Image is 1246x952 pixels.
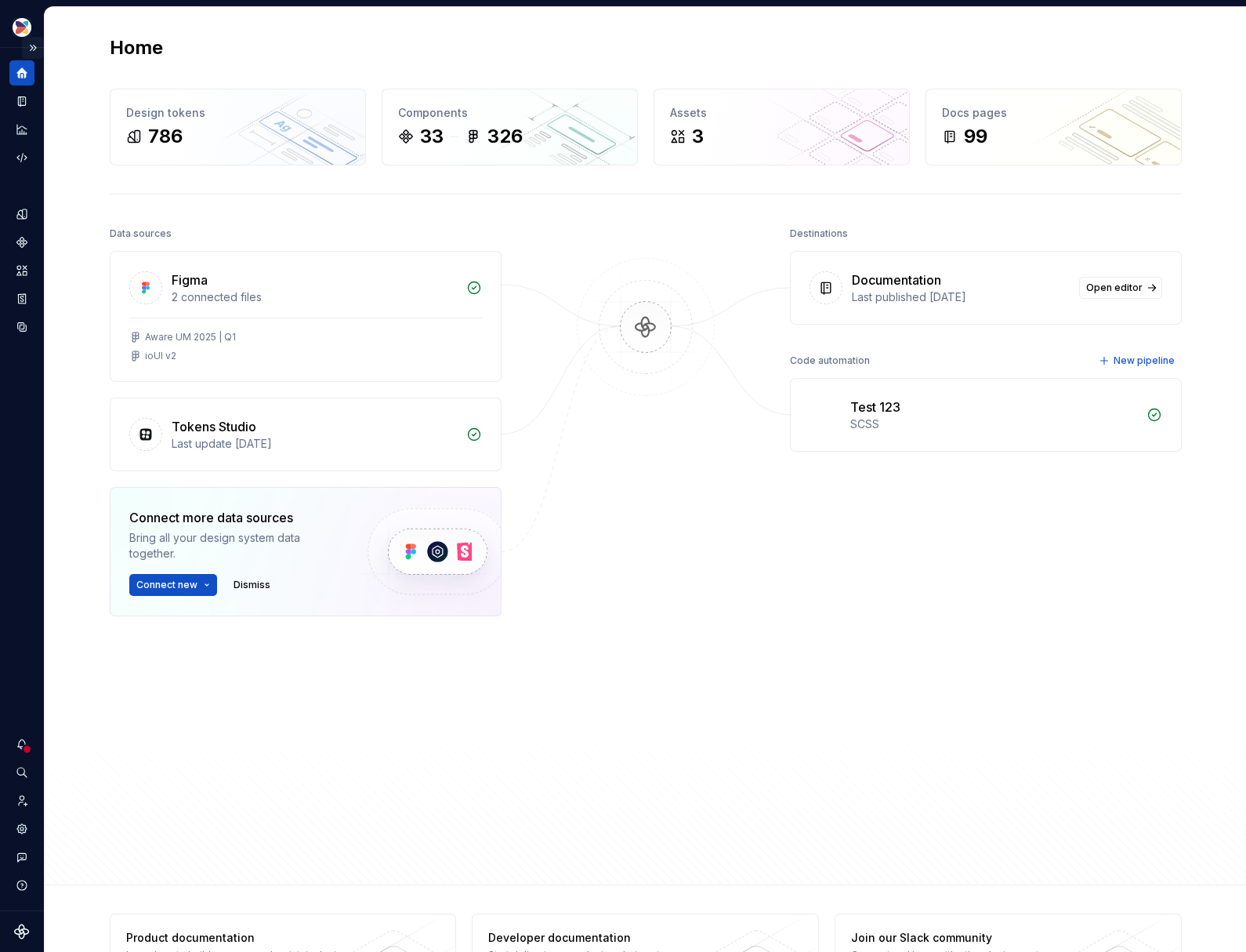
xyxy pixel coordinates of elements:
div: Bring all your design system data together. [129,530,341,561]
div: Test 123 [850,398,900,416]
a: Storybook stories [9,286,34,311]
div: 2 connected files [172,289,457,305]
div: Figma [172,271,208,289]
button: Expand sidebar [22,37,44,59]
img: 29c53f4a-e651-4209-9578-40d578870ae6.png [13,18,31,37]
span: Dismiss [234,579,270,591]
a: Components [9,230,34,255]
a: Documentation [9,89,34,114]
button: Connect new [129,574,217,596]
a: Data sources [9,314,34,340]
button: Contact support [9,845,34,870]
span: Connect new [136,579,197,591]
a: Invite team [9,788,34,813]
span: Open editor [1086,282,1143,294]
div: Last published [DATE] [852,289,1070,305]
a: Tokens StudioLast update [DATE] [110,398,502,471]
button: New pipeline [1094,350,1182,372]
div: Developer documentation [488,930,716,946]
a: Open editor [1079,277,1162,299]
button: Dismiss [226,574,277,596]
div: Tokens Studio [172,417,256,436]
a: Code automation [9,145,34,170]
div: 99 [964,124,987,149]
a: Components33326 [382,89,638,165]
a: Assets [9,258,34,283]
a: Assets3 [654,89,910,165]
div: Aware UM 2025 | Q1 [145,331,236,343]
div: Join our Slack community [851,930,1079,946]
div: Documentation [852,271,941,289]
svg: Supernova Logo [14,924,30,939]
div: 786 [148,124,183,149]
div: 33 [420,124,444,149]
div: 3 [692,124,704,149]
div: Code automation [790,350,870,372]
div: Last update [DATE] [172,436,457,452]
a: Design tokens [9,202,34,227]
div: Components [398,105,621,121]
div: Product documentation [126,930,354,946]
a: Analytics [9,117,34,142]
div: Connect more data sources [129,508,341,527]
div: 326 [487,124,523,149]
div: Destinations [790,223,848,245]
a: Settings [9,816,34,841]
span: New pipeline [1114,354,1175,367]
div: Data sources [110,223,172,245]
div: Design tokens [126,105,350,121]
div: ioUI v2 [145,350,176,362]
h2: Home [110,35,163,60]
a: Figma2 connected filesAware UM 2025 | Q1ioUI v2 [110,251,502,382]
a: Docs pages99 [925,89,1182,165]
a: Design tokens786 [110,89,366,165]
button: Notifications [9,732,34,757]
div: Assets [670,105,893,121]
a: Home [9,60,34,85]
button: Search ⌘K [9,760,34,785]
div: SCSS [850,416,1137,432]
div: Docs pages [942,105,1165,121]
